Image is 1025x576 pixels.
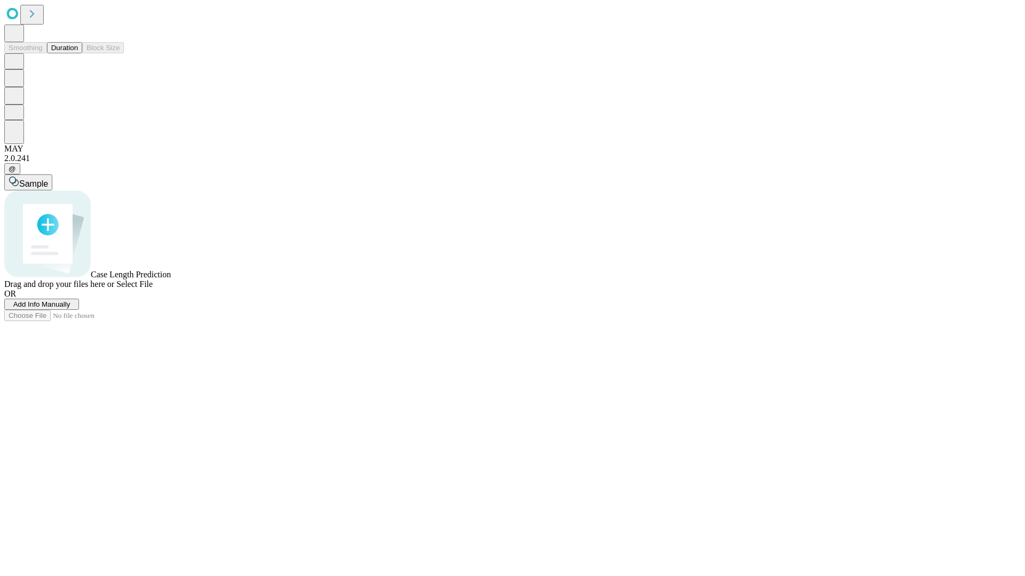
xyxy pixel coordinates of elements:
[4,163,20,174] button: @
[19,179,48,188] span: Sample
[4,144,1021,154] div: MAY
[4,299,79,310] button: Add Info Manually
[82,42,124,53] button: Block Size
[4,42,47,53] button: Smoothing
[4,289,16,298] span: OR
[4,279,114,289] span: Drag and drop your files here or
[47,42,82,53] button: Duration
[9,165,16,173] span: @
[4,174,52,190] button: Sample
[4,154,1021,163] div: 2.0.241
[91,270,171,279] span: Case Length Prediction
[13,300,70,308] span: Add Info Manually
[116,279,153,289] span: Select File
